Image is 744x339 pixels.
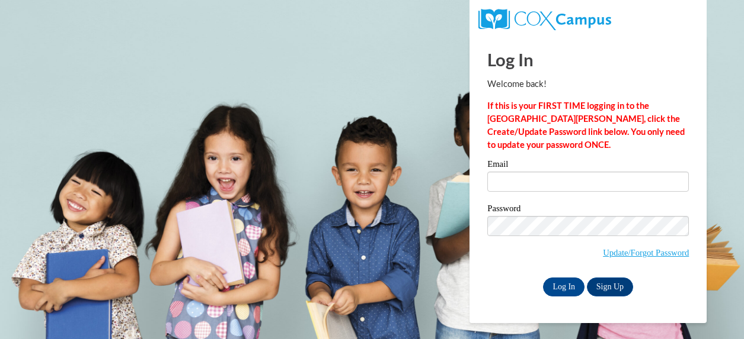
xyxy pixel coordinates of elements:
h1: Log In [487,47,689,72]
label: Email [487,160,689,172]
p: Welcome back! [487,78,689,91]
input: Log In [543,277,585,296]
a: Update/Forgot Password [603,248,689,257]
label: Password [487,204,689,216]
a: Sign Up [587,277,633,296]
strong: If this is your FIRST TIME logging in to the [GEOGRAPHIC_DATA][PERSON_NAME], click the Create/Upd... [487,101,685,150]
img: COX Campus [478,9,611,30]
